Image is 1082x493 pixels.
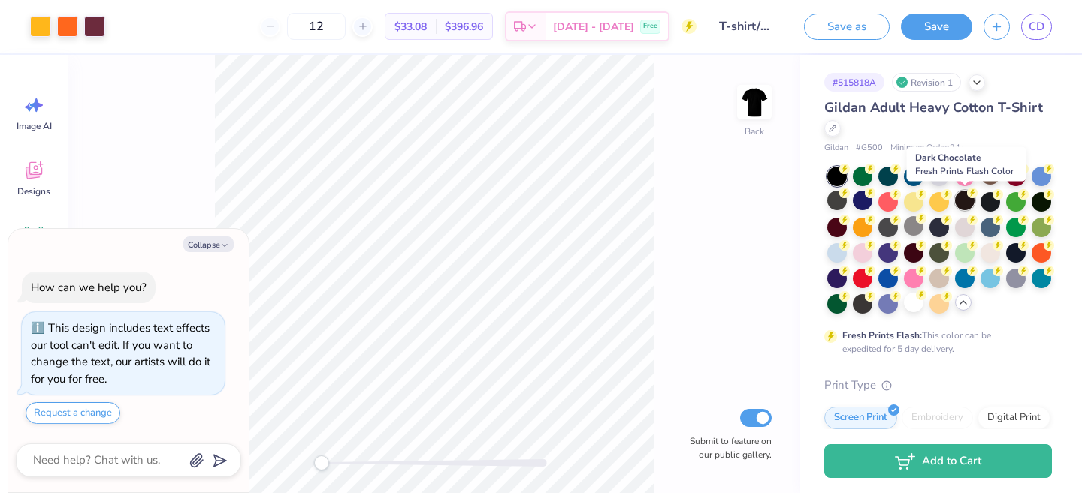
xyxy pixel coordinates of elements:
[26,402,120,424] button: Request a change
[1021,14,1052,40] a: CD
[856,142,883,155] span: # G500
[804,14,890,40] button: Save as
[915,165,1014,177] span: Fresh Prints Flash Color
[31,280,147,295] div: How can we help you?
[445,19,483,35] span: $396.96
[745,125,764,138] div: Back
[31,320,210,386] div: This design includes text effects our tool can't edit. If you want to change the text, our artist...
[183,236,234,252] button: Collapse
[739,87,769,117] img: Back
[553,19,634,35] span: [DATE] - [DATE]
[708,11,781,41] input: Untitled Design
[901,14,972,40] button: Save
[842,329,1027,356] div: This color can be expedited for 5 day delivery.
[824,142,848,155] span: Gildan
[682,434,772,461] label: Submit to feature on our public gallery.
[287,13,346,40] input: – –
[824,377,1052,394] div: Print Type
[824,444,1052,478] button: Add to Cart
[978,407,1050,429] div: Digital Print
[643,21,657,32] span: Free
[824,407,897,429] div: Screen Print
[892,73,961,92] div: Revision 1
[1029,18,1044,35] span: CD
[394,19,427,35] span: $33.08
[314,455,329,470] div: Accessibility label
[17,120,52,132] span: Image AI
[902,407,973,429] div: Embroidery
[17,185,50,197] span: Designs
[890,142,966,155] span: Minimum Order: 24 +
[842,329,922,341] strong: Fresh Prints Flash:
[907,147,1026,182] div: Dark Chocolate
[824,98,1043,116] span: Gildan Adult Heavy Cotton T-Shirt
[824,73,884,92] div: # 515818A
